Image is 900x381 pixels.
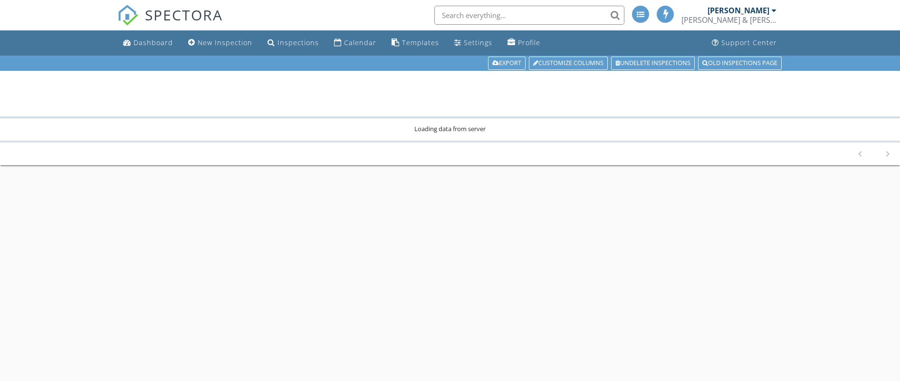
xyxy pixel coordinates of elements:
[450,34,496,52] a: Settings
[681,15,776,25] div: Bryan & Bryan Inspections
[402,38,439,47] div: Templates
[134,38,173,47] div: Dashboard
[708,34,781,52] a: Support Center
[278,38,319,47] div: Inspections
[344,38,376,47] div: Calendar
[529,57,608,70] a: Customize Columns
[388,34,443,52] a: Templates
[119,34,177,52] a: Dashboard
[184,34,256,52] a: New Inspection
[198,38,252,47] div: New Inspection
[264,34,323,52] a: Inspections
[698,57,782,70] a: Old inspections page
[464,38,492,47] div: Settings
[434,6,624,25] input: Search everything...
[117,5,138,26] img: The Best Home Inspection Software - Spectora
[611,57,695,70] a: Undelete inspections
[145,5,223,25] span: SPECTORA
[330,34,380,52] a: Calendar
[721,38,777,47] div: Support Center
[504,34,544,52] a: Company Profile
[488,57,526,70] a: Export
[708,6,769,15] div: [PERSON_NAME]
[117,13,223,33] a: SPECTORA
[518,38,540,47] div: Profile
